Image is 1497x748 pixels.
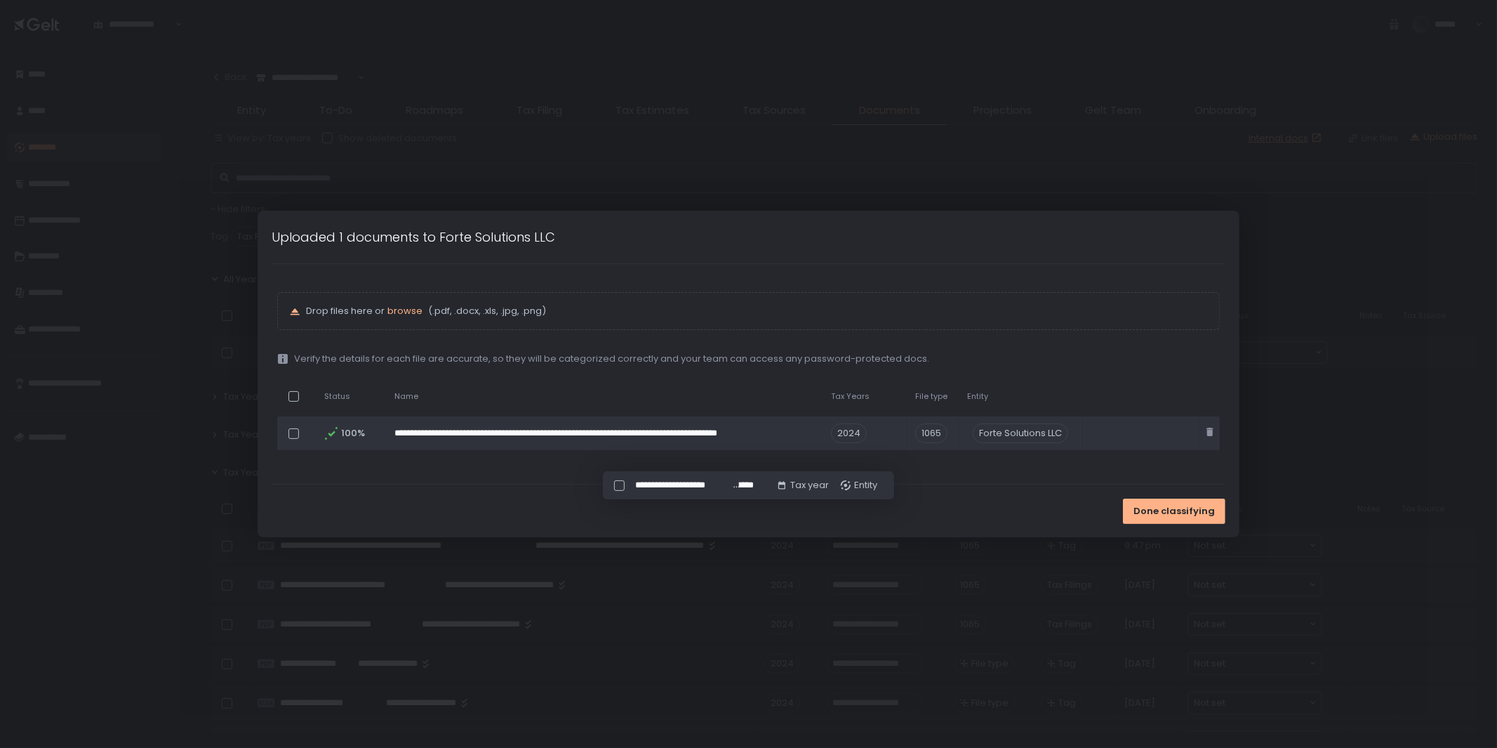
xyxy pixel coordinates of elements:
[831,391,870,402] span: Tax Years
[831,424,867,443] span: 2024
[306,305,1208,317] p: Drop files here or
[776,479,829,492] button: Tax year
[425,305,546,317] span: (.pdf, .docx, .xls, .jpg, .png)
[967,391,988,402] span: Entity
[394,391,418,402] span: Name
[915,391,947,402] span: File type
[387,305,423,317] button: browse
[973,424,1068,443] div: Forte Solutions LLC
[840,479,877,492] button: Entity
[272,228,555,247] h1: Uploaded 1 documents to Forte Solutions LLC
[1133,505,1215,518] span: Done classifying
[294,353,929,365] span: Verify the details for each file are accurate, so they will be categorized correctly and your tea...
[387,304,423,317] span: browse
[341,427,364,440] span: 100%
[915,424,947,443] div: 1065
[1123,499,1225,524] button: Done classifying
[324,391,350,402] span: Status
